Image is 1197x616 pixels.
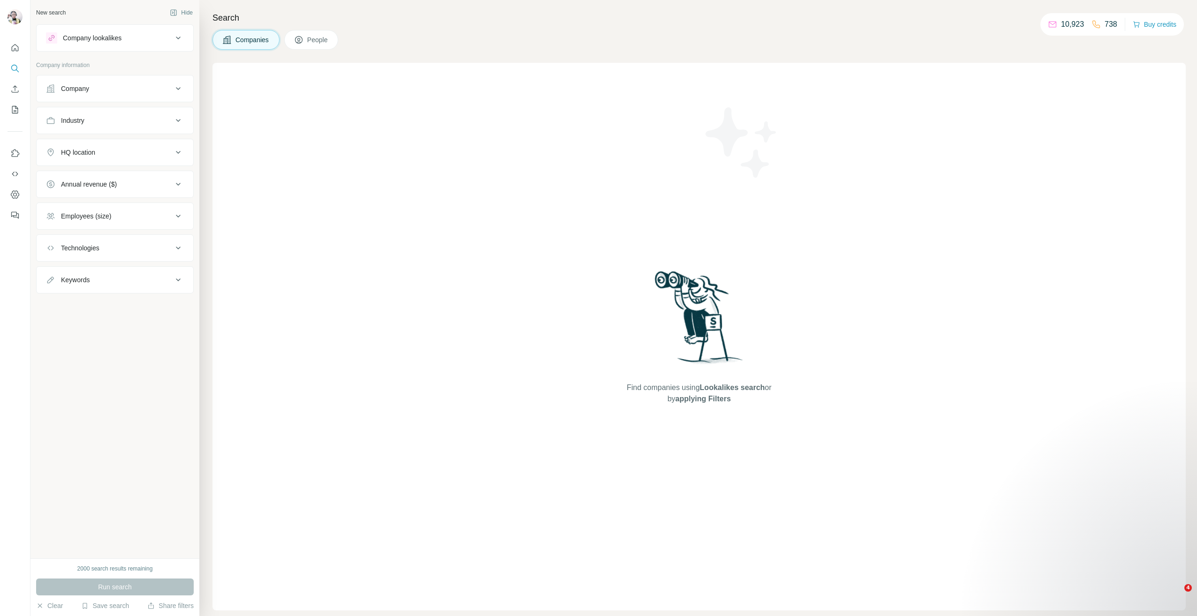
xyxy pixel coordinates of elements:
p: 10,923 [1061,19,1084,30]
div: 2000 search results remaining [77,564,153,573]
iframe: Intercom live chat [1165,584,1188,607]
button: Enrich CSV [8,81,23,98]
img: Avatar [8,9,23,24]
button: Clear [36,601,63,610]
button: Quick start [8,39,23,56]
button: Buy credits [1133,18,1176,31]
img: Surfe Illustration - Woman searching with binoculars [651,269,748,373]
span: People [307,35,329,45]
span: Companies [235,35,270,45]
button: Use Surfe API [8,165,23,182]
img: Surfe Illustration - Stars [699,100,784,185]
div: Company [61,84,89,93]
button: HQ location [37,141,193,164]
button: Save search [81,601,129,610]
button: Company lookalikes [37,27,193,49]
button: Share filters [147,601,194,610]
button: Feedback [8,207,23,224]
div: Employees (size) [61,211,111,221]
button: Employees (size) [37,205,193,227]
div: Industry [61,116,84,125]
div: Keywords [61,275,90,285]
span: 4 [1184,584,1192,592]
button: Technologies [37,237,193,259]
button: Hide [163,6,199,20]
span: applying Filters [675,395,731,403]
button: My lists [8,101,23,118]
div: Technologies [61,243,99,253]
span: Lookalikes search [700,383,765,391]
div: HQ location [61,148,95,157]
div: Company lookalikes [63,33,121,43]
button: Dashboard [8,186,23,203]
p: Company information [36,61,194,69]
button: Company [37,77,193,100]
button: Annual revenue ($) [37,173,193,195]
p: 738 [1105,19,1117,30]
button: Use Surfe on LinkedIn [8,145,23,162]
button: Industry [37,109,193,132]
button: Keywords [37,269,193,291]
button: Search [8,60,23,77]
h4: Search [212,11,1186,24]
div: New search [36,8,66,17]
span: Find companies using or by [624,382,774,405]
div: Annual revenue ($) [61,180,117,189]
